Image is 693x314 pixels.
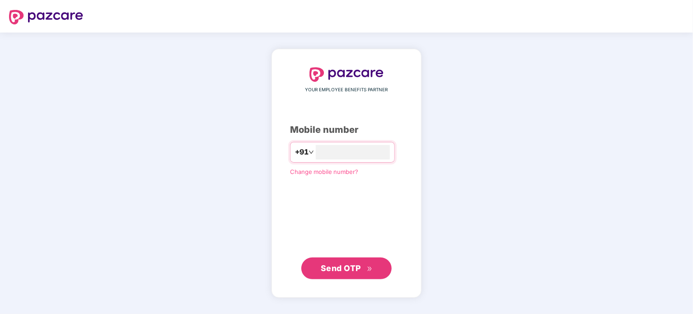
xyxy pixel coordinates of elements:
[367,266,373,272] span: double-right
[309,67,384,82] img: logo
[309,150,314,155] span: down
[290,123,403,137] div: Mobile number
[321,263,361,273] span: Send OTP
[9,10,83,24] img: logo
[295,146,309,158] span: +91
[290,168,358,175] a: Change mobile number?
[305,86,388,94] span: YOUR EMPLOYEE BENEFITS PARTNER
[301,258,392,279] button: Send OTPdouble-right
